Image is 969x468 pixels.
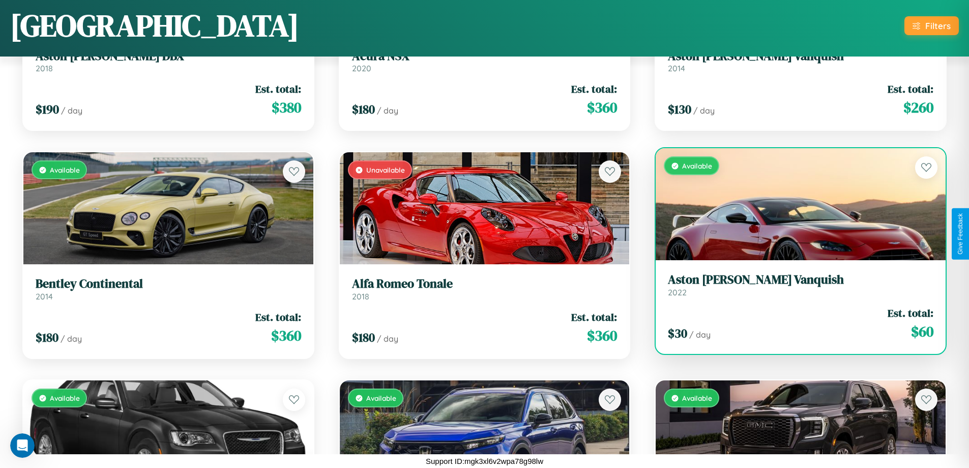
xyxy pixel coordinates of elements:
[352,63,371,73] span: 2020
[689,329,711,340] span: / day
[36,49,301,74] a: Aston [PERSON_NAME] DBX2018
[668,63,685,73] span: 2014
[255,310,301,324] span: Est. total:
[272,97,301,118] span: $ 380
[668,49,933,74] a: Aston [PERSON_NAME] Vanquish2014
[50,166,80,174] span: Available
[587,325,617,346] span: $ 360
[61,105,82,116] span: / day
[366,394,396,402] span: Available
[10,5,299,46] h1: [GEOGRAPHIC_DATA]
[36,49,301,64] h3: Aston [PERSON_NAME] DBX
[571,310,617,324] span: Est. total:
[10,433,35,458] iframe: Intercom live chat
[352,329,375,346] span: $ 180
[904,16,959,35] button: Filters
[366,166,405,174] span: Unavailable
[36,63,53,73] span: 2018
[668,325,687,342] span: $ 30
[36,291,53,301] span: 2014
[903,97,933,118] span: $ 260
[668,272,933,287] h3: Aston [PERSON_NAME] Vanquish
[352,101,375,118] span: $ 180
[668,101,691,118] span: $ 130
[888,306,933,320] span: Est. total:
[957,213,964,255] div: Give Feedback
[571,81,617,96] span: Est. total:
[693,105,715,116] span: / day
[352,277,618,301] a: Alfa Romeo Tonale2018
[668,49,933,64] h3: Aston [PERSON_NAME] Vanquish
[36,101,59,118] span: $ 190
[61,334,82,344] span: / day
[255,81,301,96] span: Est. total:
[352,277,618,291] h3: Alfa Romeo Tonale
[426,454,543,468] p: Support ID: mgk3xl6v2wpa78g98lw
[271,325,301,346] span: $ 360
[36,277,301,301] a: Bentley Continental2014
[36,329,58,346] span: $ 180
[682,161,712,170] span: Available
[587,97,617,118] span: $ 360
[668,287,687,297] span: 2022
[352,49,618,74] a: Acura NSX2020
[352,291,369,301] span: 2018
[668,272,933,297] a: Aston [PERSON_NAME] Vanquish2022
[36,277,301,291] h3: Bentley Continental
[925,20,951,31] div: Filters
[377,334,398,344] span: / day
[377,105,398,116] span: / day
[911,321,933,342] span: $ 60
[888,81,933,96] span: Est. total:
[682,394,712,402] span: Available
[50,394,80,402] span: Available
